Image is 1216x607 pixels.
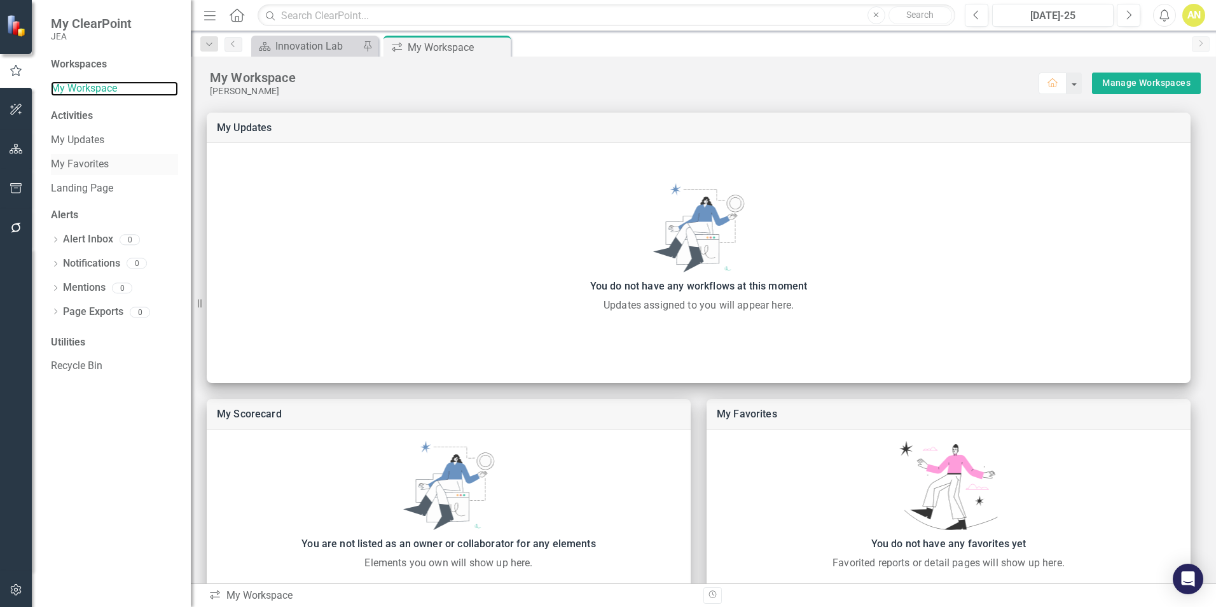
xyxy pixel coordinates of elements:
[130,307,150,317] div: 0
[217,122,272,134] a: My Updates
[997,8,1109,24] div: [DATE]-25
[213,555,684,571] div: Elements you own will show up here.
[63,281,106,295] a: Mentions
[210,86,1039,97] div: [PERSON_NAME]
[1173,564,1203,594] div: Open Intercom Messenger
[213,535,684,553] div: You are not listed as an owner or collaborator for any elements
[51,16,132,31] span: My ClearPoint
[51,208,178,223] div: Alerts
[888,6,952,24] button: Search
[112,283,132,293] div: 0
[217,408,282,420] a: My Scorecard
[254,38,359,54] a: Innovation Lab
[275,38,359,54] div: Innovation Lab
[1092,73,1201,94] button: Manage Workspaces
[51,359,178,373] a: Recycle Bin
[63,305,123,319] a: Page Exports
[6,15,29,37] img: ClearPoint Strategy
[51,133,178,148] a: My Updates
[51,157,178,172] a: My Favorites
[1102,75,1191,91] a: Manage Workspaces
[51,109,178,123] div: Activities
[51,57,107,72] div: Workspaces
[51,181,178,196] a: Landing Page
[906,10,934,20] span: Search
[992,4,1114,27] button: [DATE]-25
[717,408,777,420] a: My Favorites
[210,69,1039,86] div: My Workspace
[1182,4,1205,27] button: AN
[1092,73,1201,94] div: split button
[408,39,508,55] div: My Workspace
[120,234,140,245] div: 0
[209,589,694,603] div: My Workspace
[51,335,178,350] div: Utilities
[51,81,178,96] a: My Workspace
[127,258,147,269] div: 0
[713,555,1184,571] div: Favorited reports or detail pages will show up here.
[63,232,113,247] a: Alert Inbox
[258,4,955,27] input: Search ClearPoint...
[63,256,120,271] a: Notifications
[213,277,1184,295] div: You do not have any workflows at this moment
[713,535,1184,553] div: You do not have any favorites yet
[51,31,132,41] small: JEA
[213,298,1184,313] div: Updates assigned to you will appear here.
